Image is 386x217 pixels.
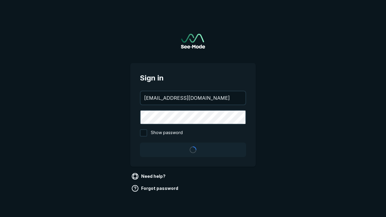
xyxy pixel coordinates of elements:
a: Forgot password [130,184,181,193]
span: Show password [151,129,183,137]
input: your@email.com [141,91,245,105]
span: Sign in [140,73,246,83]
img: See-Mode Logo [181,34,205,49]
a: Go to sign in [181,34,205,49]
a: Need help? [130,171,168,181]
